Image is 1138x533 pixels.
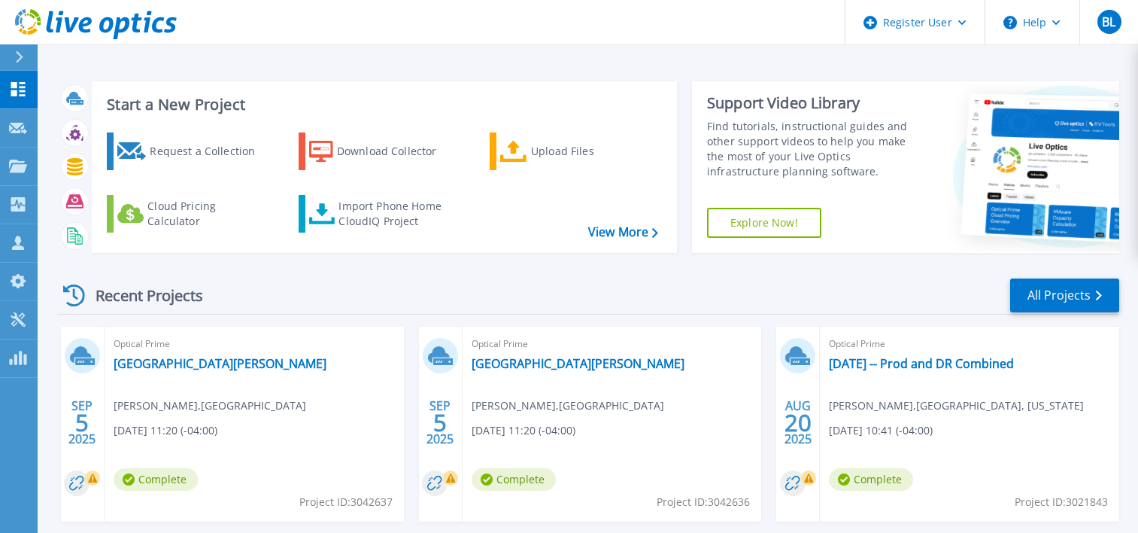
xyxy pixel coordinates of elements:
div: SEP 2025 [68,395,96,450]
h3: Start a New Project [107,96,657,113]
a: Explore Now! [707,208,821,238]
span: Complete [114,468,198,491]
div: Support Video Library [707,93,921,113]
a: Cloud Pricing Calculator [107,195,275,233]
div: Recent Projects [58,277,223,314]
div: SEP 2025 [426,395,454,450]
a: Download Collector [299,132,466,170]
a: [DATE] -- Prod and DR Combined [829,356,1014,371]
div: AUG 2025 [784,395,812,450]
span: Project ID: 3042636 [657,494,750,510]
div: Request a Collection [150,136,270,166]
span: [DATE] 11:20 (-04:00) [114,422,217,439]
span: Optical Prime [829,336,1110,352]
span: [PERSON_NAME] , [GEOGRAPHIC_DATA] [472,397,664,414]
div: Download Collector [337,136,457,166]
a: Upload Files [490,132,657,170]
span: Project ID: 3021843 [1015,494,1108,510]
a: [GEOGRAPHIC_DATA][PERSON_NAME] [114,356,326,371]
div: Cloud Pricing Calculator [147,199,268,229]
div: Upload Files [531,136,651,166]
div: Find tutorials, instructional guides and other support videos to help you make the most of your L... [707,119,921,179]
span: 20 [784,416,812,429]
span: [PERSON_NAME] , [GEOGRAPHIC_DATA] [114,397,306,414]
span: Optical Prime [114,336,395,352]
span: 5 [75,416,89,429]
span: [DATE] 11:20 (-04:00) [472,422,575,439]
span: 5 [433,416,447,429]
a: All Projects [1010,279,1119,312]
span: BL [1102,16,1115,28]
span: [DATE] 10:41 (-04:00) [829,422,933,439]
span: Optical Prime [472,336,753,352]
div: Import Phone Home CloudIQ Project [338,199,456,229]
a: [GEOGRAPHIC_DATA][PERSON_NAME] [472,356,684,371]
span: Project ID: 3042637 [299,494,393,510]
span: [PERSON_NAME] , [GEOGRAPHIC_DATA], [US_STATE] [829,397,1084,414]
a: View More [588,225,658,239]
span: Complete [472,468,556,491]
a: Request a Collection [107,132,275,170]
span: Complete [829,468,913,491]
